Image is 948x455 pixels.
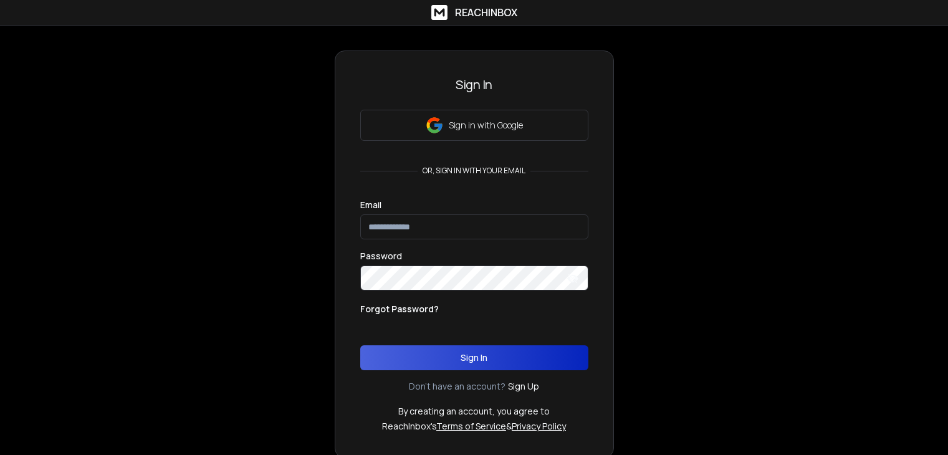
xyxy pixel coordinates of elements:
h3: Sign In [360,76,588,93]
p: Sign in with Google [449,119,523,132]
a: Terms of Service [436,420,506,432]
p: ReachInbox's & [382,420,566,433]
button: Sign in with Google [360,110,588,141]
p: Don't have an account? [409,380,505,393]
p: Forgot Password? [360,303,439,315]
h1: ReachInbox [455,5,517,20]
p: or, sign in with your email [418,166,530,176]
p: By creating an account, you agree to [398,405,550,418]
label: Email [360,201,381,209]
a: Privacy Policy [512,420,566,432]
label: Password [360,252,402,261]
button: Sign In [360,345,588,370]
a: Sign Up [508,380,539,393]
a: ReachInbox [431,5,517,20]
